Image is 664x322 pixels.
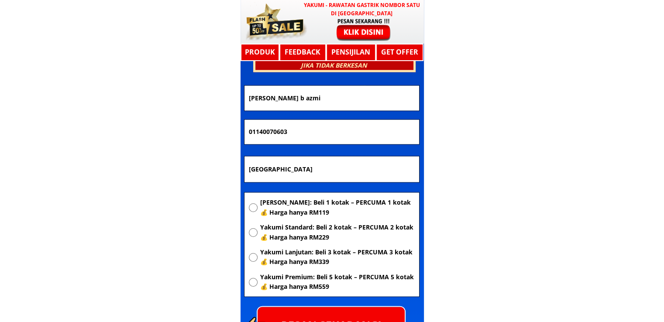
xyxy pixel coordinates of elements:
[260,198,414,217] span: [PERSON_NAME]: Beli 1 kotak – PERCUMA 1 kotak 💰 Harga hanya RM119
[247,120,417,144] input: Nombor Telefon Bimbit
[302,1,422,17] h3: YAKUMI - Rawatan Gastrik Nombor Satu di [GEOGRAPHIC_DATA]
[247,156,417,182] input: Alamat
[247,86,417,110] input: Nama penuh
[241,47,279,58] h3: Produk
[378,47,421,58] h3: GET OFFER
[260,223,414,242] span: Yakumi Standard: Beli 2 kotak – PERCUMA 2 kotak 💰 Harga hanya RM229
[260,247,414,267] span: Yakumi Lanjutan: Beli 3 kotak – PERCUMA 3 kotak 💰 Harga hanya RM339
[280,47,325,58] h3: Feedback
[329,47,372,58] h3: Pensijilan
[260,272,414,292] span: Yakumi Premium: Beli 5 kotak – PERCUMA 5 kotak 💰 Harga hanya RM559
